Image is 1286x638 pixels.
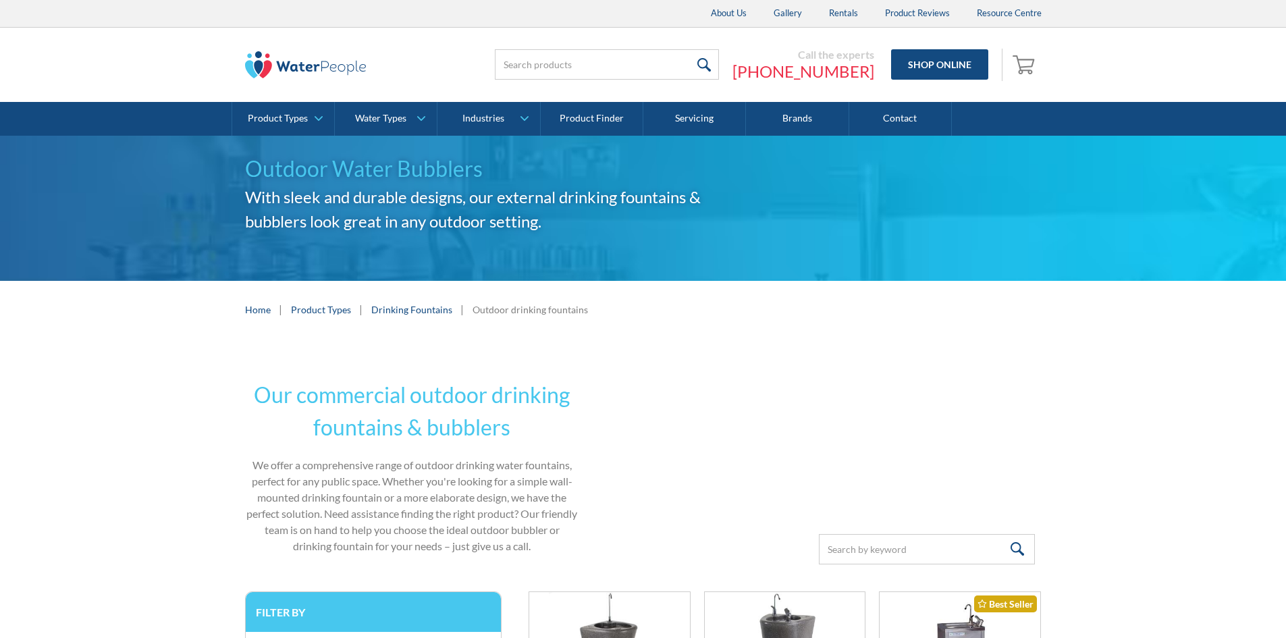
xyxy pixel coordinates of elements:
[358,301,365,317] div: |
[245,457,580,554] p: We offer a comprehensive range of outdoor drinking water fountains, perfect for any public space....
[473,302,588,317] div: Outdoor drinking fountains
[256,606,491,618] h3: Filter by
[232,102,334,136] a: Product Types
[245,302,271,317] a: Home
[974,595,1037,612] div: Best Seller
[541,102,643,136] a: Product Finder
[819,534,1035,564] input: Search by keyword
[245,379,580,444] h2: Our commercial outdoor drinking fountains & bubblers
[495,49,719,80] input: Search products
[732,61,874,82] a: [PHONE_NUMBER]
[891,49,988,80] a: Shop Online
[371,302,452,317] a: Drinking Fountains
[248,113,308,124] div: Product Types
[643,102,746,136] a: Servicing
[291,302,351,317] a: Product Types
[245,51,367,78] img: The Water People
[245,185,709,234] h2: With sleek and durable designs, our external drinking fountains & bubblers look great in any outd...
[245,153,709,185] h1: Outdoor Water Bubblers
[732,48,874,61] div: Call the experts
[335,102,437,136] a: Water Types
[1009,49,1042,81] a: Open empty cart
[459,301,466,317] div: |
[746,102,849,136] a: Brands
[462,113,504,124] div: Industries
[355,113,406,124] div: Water Types
[1013,53,1038,75] img: shopping cart
[437,102,539,136] a: Industries
[849,102,952,136] a: Contact
[277,301,284,317] div: |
